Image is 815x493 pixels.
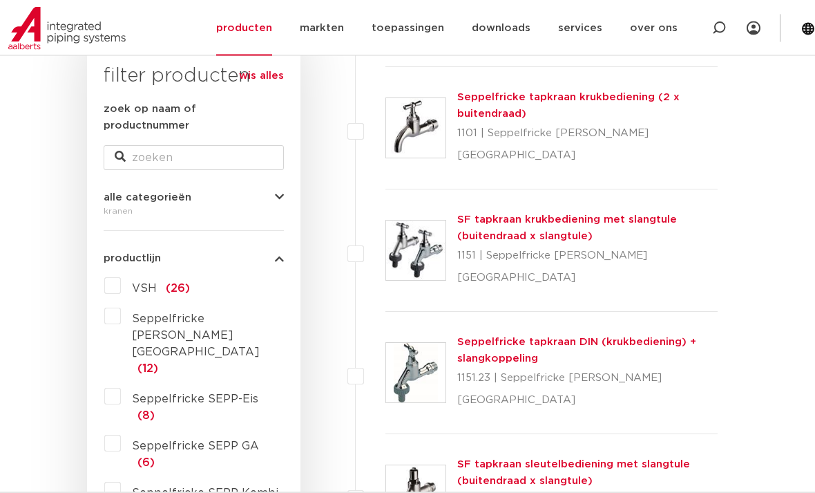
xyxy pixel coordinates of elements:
[457,460,690,487] a: SF tapkraan sleutelbediening met slangtule (buitendraad x slangtule)
[104,102,284,135] label: zoek op naam of productnummer
[457,245,718,290] p: 1151 | Seppelfricke [PERSON_NAME][GEOGRAPHIC_DATA]
[104,254,284,264] button: productlijn
[104,193,191,203] span: alle categorieën
[457,215,677,242] a: SF tapkraan krukbediening met slangtule (buitendraad x slangtule)
[132,314,260,358] span: Seppelfricke [PERSON_NAME][GEOGRAPHIC_DATA]
[386,99,445,158] img: Thumbnail for Seppelfricke tapkraan krukbediening (2 x buitendraad)
[137,364,158,375] span: (12)
[386,221,445,281] img: Thumbnail for SF tapkraan krukbediening met slangtule (buitendraad x slangtule)
[457,123,718,167] p: 1101 | Seppelfricke [PERSON_NAME][GEOGRAPHIC_DATA]
[132,441,259,452] span: Seppelfricke SEPP GA
[104,254,161,264] span: productlijn
[104,203,284,220] div: kranen
[166,283,190,295] span: (26)
[104,193,284,203] button: alle categorieën
[137,458,155,469] span: (6)
[239,68,284,85] a: wis alles
[104,146,284,171] input: zoeken
[457,337,696,364] a: Seppelfricke tapkraan DIN (krukbediening) + slangkoppeling
[132,394,258,405] span: Seppelfricke SEPP-Eis
[457,368,718,412] p: 1151.23 | Seppelfricke [PERSON_NAME][GEOGRAPHIC_DATA]
[386,344,445,403] img: Thumbnail for Seppelfricke tapkraan DIN (krukbediening) + slangkoppeling
[132,283,157,295] span: VSH
[137,411,155,422] span: (8)
[104,63,284,91] h3: filter producten
[457,93,680,120] a: Seppelfricke tapkraan krukbediening (2 x buitendraad)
